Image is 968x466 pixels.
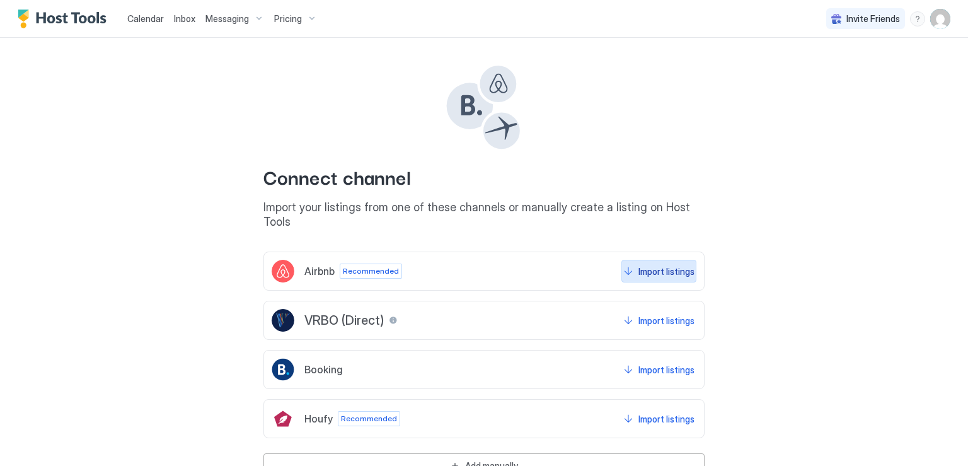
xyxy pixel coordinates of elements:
span: Recommended [341,413,397,424]
div: User profile [930,9,950,29]
div: Import listings [638,412,694,426]
button: Import listings [621,358,696,381]
span: Invite Friends [846,13,900,25]
div: Import listings [638,363,694,376]
button: Import listings [621,260,696,283]
span: Booking [304,363,343,376]
div: menu [910,11,925,26]
button: Import listings [621,309,696,332]
span: Messaging [205,13,249,25]
span: Airbnb [304,265,335,277]
a: Host Tools Logo [18,9,112,28]
a: Calendar [127,12,164,25]
span: Connect channel [263,162,705,190]
iframe: Intercom live chat [13,423,43,453]
span: Calendar [127,13,164,24]
span: Inbox [174,13,195,24]
span: Houfy [304,412,333,425]
a: Inbox [174,12,195,25]
span: Recommended [343,265,399,277]
span: Import your listings from one of these channels or manually create a listing on Host Tools [263,201,705,229]
div: Import listings [638,314,694,327]
div: Import listings [638,265,694,278]
button: Import listings [621,407,696,430]
span: VRBO (Direct) [304,313,384,329]
span: Pricing [274,13,302,25]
